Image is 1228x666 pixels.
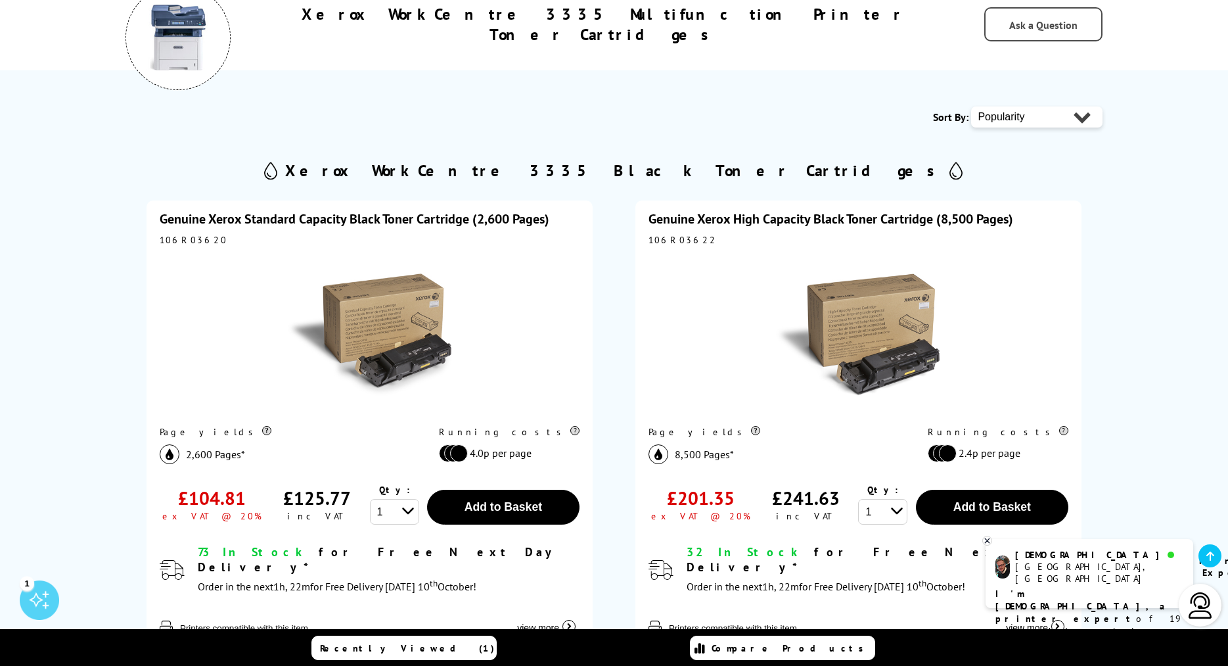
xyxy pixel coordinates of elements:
[273,580,310,593] span: 1h, 22m
[198,544,307,559] span: 73 In Stock
[712,642,871,654] span: Compare Products
[919,577,926,589] sup: th
[160,234,580,246] div: 106R03620
[667,486,735,510] div: £201.35
[687,544,803,559] span: 32 In Stock
[288,252,452,417] img: Xerox Standard Capacity Black Toner Cartridge (2,600 Pages)
[20,576,34,590] div: 1
[178,486,246,510] div: £104.81
[687,544,1053,575] span: for Free Next Day Delivery*
[160,426,411,438] div: Page yields
[270,4,936,45] h1: Xerox WorkCentre 3335 Multifunction Printer Toner Cartridges
[439,426,580,438] div: Running costs
[311,636,497,660] a: Recently Viewed (1)
[690,636,875,660] a: Compare Products
[1187,592,1214,619] img: user-headset-light.svg
[687,580,965,593] span: Order in the next for Free Delivery [DATE] 10 October!
[430,577,438,589] sup: th
[687,544,1068,596] div: modal_delivery
[176,623,312,634] button: Printers compatible with this item
[648,426,900,438] div: Page yields
[283,486,351,510] div: £125.77
[198,580,476,593] span: Order in the next for Free Delivery [DATE] 10 October!
[465,500,542,513] span: Add to Basket
[145,5,211,70] img: Xerox WorkCentre 3335 Multifunction Printer Toner Cartridges
[1009,18,1078,32] a: Ask a Question
[285,160,943,181] h2: Xerox WorkCentre 3335 Black Toner Cartridges
[1015,561,1183,584] div: [GEOGRAPHIC_DATA], [GEOGRAPHIC_DATA]
[379,484,410,496] span: Qty:
[933,110,968,124] span: Sort By:
[1015,549,1183,561] div: [DEMOGRAPHIC_DATA]
[928,444,1062,462] li: 2.4p per page
[953,500,1031,513] span: Add to Basket
[995,556,1010,579] img: chris-livechat.png
[648,234,1068,246] div: 106R03622
[160,210,549,227] a: Genuine Xerox Standard Capacity Black Toner Cartridge (2,600 Pages)
[928,426,1068,438] div: Running costs
[517,623,559,633] span: view more
[995,588,1183,663] p: of 19 years! I can help you choose the right product
[439,444,573,462] li: 4.0p per page
[648,444,668,464] img: black_icon.svg
[162,510,262,522] div: ex VAT @ 20%
[651,510,750,522] div: ex VAT @ 20%
[198,544,558,575] span: for Free Next Day Delivery*
[320,642,495,654] span: Recently Viewed (1)
[675,448,734,461] span: 8,500 Pages*
[772,486,840,510] div: £241.63
[762,580,799,593] span: 1h, 22m
[995,588,1169,625] b: I'm [DEMOGRAPHIC_DATA], a printer expert
[427,490,580,525] button: Add to Basket
[648,210,1013,227] a: Genuine Xerox High Capacity Black Toner Cartridge (8,500 Pages)
[776,252,940,417] img: Xerox High Capacity Black Toner Cartridge (8,500 Pages)
[513,609,580,634] button: view more
[160,444,179,464] img: black_icon.svg
[186,448,245,461] span: 2,600 Pages*
[287,510,347,522] div: inc VAT
[665,623,801,634] button: Printers compatible with this item
[916,490,1068,525] button: Add to Basket
[867,484,898,496] span: Qty:
[776,510,836,522] div: inc VAT
[198,544,580,596] div: modal_delivery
